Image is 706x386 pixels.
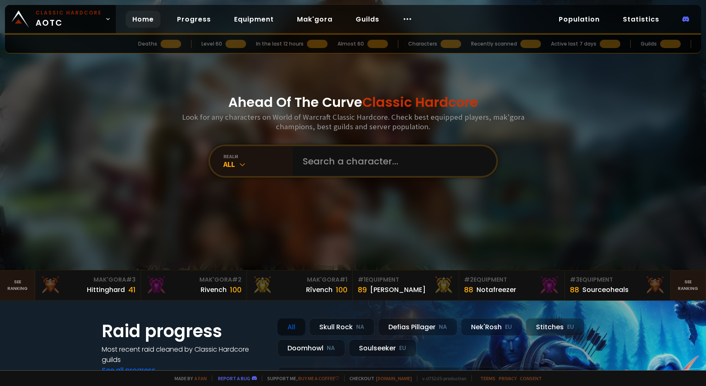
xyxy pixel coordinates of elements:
div: 89 [358,284,367,295]
a: a fan [194,375,207,381]
a: Buy me a coffee [298,375,339,381]
div: Nek'Rosh [461,318,522,336]
span: Classic Hardcore [362,93,478,111]
h1: Raid progress [102,318,267,344]
div: Characters [408,40,437,48]
small: EU [567,323,574,331]
span: # 3 [570,275,579,284]
h1: Ahead Of The Curve [228,92,478,112]
a: Classic HardcoreAOTC [5,5,116,33]
a: #2Equipment88Notafreezer [459,270,565,300]
div: Level 60 [201,40,222,48]
div: Sourceoheals [582,285,629,295]
span: Made by [170,375,207,381]
div: Almost 60 [337,40,364,48]
span: # 2 [232,275,242,284]
a: Consent [520,375,542,381]
div: Deaths [138,40,157,48]
span: v. d752d5 - production [417,375,467,381]
span: Support me, [262,375,339,381]
div: Doomhowl [277,339,345,357]
a: #1Equipment89[PERSON_NAME] [353,270,459,300]
span: # 2 [464,275,474,284]
a: Mak'Gora#1Rîvench100 [247,270,353,300]
small: NA [356,323,364,331]
a: Mak'Gora#2Rivench100 [141,270,247,300]
div: Stitches [526,318,584,336]
div: 41 [128,284,136,295]
small: NA [439,323,447,331]
a: Terms [480,375,495,381]
span: AOTC [36,9,102,29]
input: Search a character... [298,146,486,176]
div: Mak'Gora [146,275,242,284]
div: Equipment [358,275,453,284]
a: Home [126,11,160,28]
div: Hittinghard [87,285,125,295]
div: Recently scanned [471,40,517,48]
div: All [277,318,306,336]
h3: Look for any characters on World of Warcraft Classic Hardcore. Check best equipped players, mak'g... [179,112,528,131]
span: # 1 [358,275,366,284]
h4: Most recent raid cleaned by Classic Hardcore guilds [102,344,267,365]
div: Soulseeker [349,339,416,357]
div: Active last 7 days [551,40,596,48]
a: Equipment [227,11,280,28]
div: Notafreezer [476,285,516,295]
div: Defias Pillager [378,318,457,336]
div: Equipment [570,275,665,284]
div: Skull Rock [309,318,375,336]
a: Population [552,11,606,28]
div: Mak'Gora [40,275,136,284]
div: In the last 12 hours [256,40,304,48]
a: Statistics [616,11,666,28]
span: Checkout [344,375,412,381]
div: 100 [336,284,347,295]
a: Report a bug [218,375,250,381]
div: 100 [230,284,242,295]
div: Equipment [464,275,560,284]
a: [DOMAIN_NAME] [376,375,412,381]
span: # 3 [126,275,136,284]
div: Mak'Gora [252,275,347,284]
div: realm [223,153,293,159]
small: EU [399,344,406,352]
a: See all progress [102,365,156,375]
div: [PERSON_NAME] [370,285,426,295]
small: Classic Hardcore [36,9,102,17]
div: Rivench [201,285,227,295]
small: EU [505,323,512,331]
span: # 1 [340,275,347,284]
a: Privacy [499,375,517,381]
a: Guilds [349,11,386,28]
div: Rîvench [306,285,333,295]
a: Progress [170,11,218,28]
div: 88 [570,284,579,295]
a: #3Equipment88Sourceoheals [565,270,671,300]
small: NA [327,344,335,352]
a: Mak'Gora#3Hittinghard41 [35,270,141,300]
div: 88 [464,284,473,295]
div: All [223,159,293,169]
a: Mak'gora [290,11,339,28]
a: Seeranking [671,270,706,300]
div: Guilds [641,40,657,48]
